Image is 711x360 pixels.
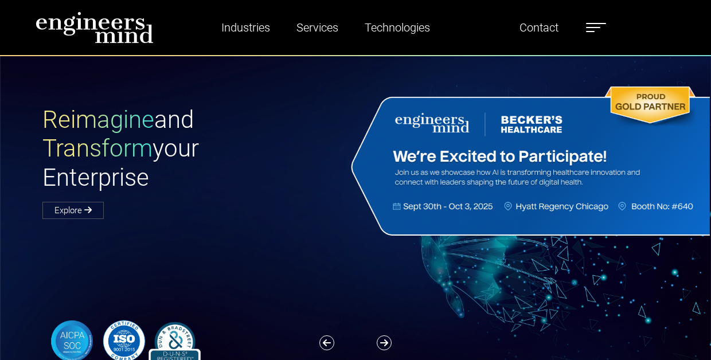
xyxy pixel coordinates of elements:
span: Reimagine [42,105,154,134]
span: Transform [42,134,153,162]
a: Contact [515,14,563,41]
a: Services [292,14,343,41]
a: Explore [42,202,104,219]
h1: and your Enterprise [42,105,355,192]
a: Technologies [360,14,435,41]
a: Industries [217,14,275,41]
img: logo [36,11,154,44]
img: Website Banner [347,84,710,238]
